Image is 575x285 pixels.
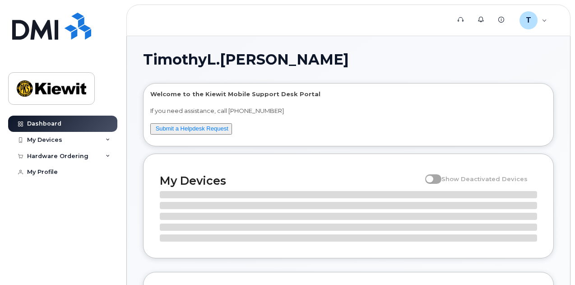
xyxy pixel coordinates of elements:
span: Show Deactivated Devices [441,175,528,182]
input: Show Deactivated Devices [425,170,432,178]
span: TimothyL.[PERSON_NAME] [143,53,349,66]
p: Welcome to the Kiewit Mobile Support Desk Portal [150,90,547,98]
a: Submit a Helpdesk Request [156,125,228,132]
button: Submit a Helpdesk Request [150,123,232,135]
h2: My Devices [160,174,421,187]
p: If you need assistance, call [PHONE_NUMBER] [150,107,547,115]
